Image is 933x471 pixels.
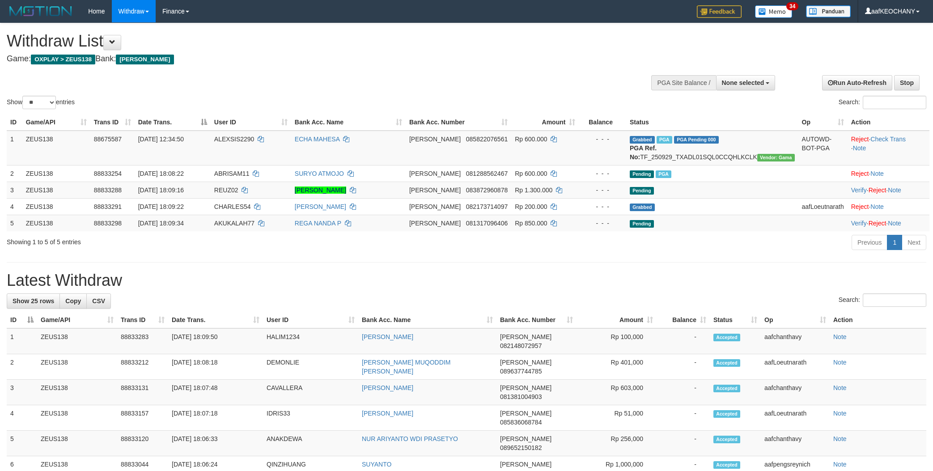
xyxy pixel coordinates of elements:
td: aafchanthavy [761,328,830,354]
th: Date Trans.: activate to sort column ascending [168,312,263,328]
label: Show entries [7,96,75,109]
span: PGA Pending [674,136,719,144]
span: [DATE] 12:34:50 [138,136,184,143]
span: [DATE] 18:09:16 [138,187,184,194]
div: - - - [582,135,623,144]
span: Accepted [713,436,740,443]
span: 34 [786,2,798,10]
input: Search: [863,293,926,307]
a: [PERSON_NAME] [295,187,346,194]
span: Grabbed [630,204,655,211]
span: ALEXSIS2290 [214,136,254,143]
td: 88833120 [117,431,168,456]
th: Amount: activate to sort column ascending [511,114,579,131]
h4: Game: Bank: [7,55,613,64]
div: - - - [582,186,623,195]
a: ECHA MAHESA [295,136,339,143]
td: ZEUS138 [37,380,117,405]
div: Showing 1 to 5 of 5 entries [7,234,382,246]
td: Rp 401,000 [577,354,657,380]
td: DEMONLIE [263,354,358,380]
a: Reject [851,170,869,177]
span: 88833288 [94,187,122,194]
span: Rp 850.000 [515,220,547,227]
td: 5 [7,431,37,456]
th: User ID: activate to sort column ascending [263,312,358,328]
td: 88833283 [117,328,168,354]
span: Accepted [713,334,740,341]
td: [DATE] 18:07:18 [168,405,263,431]
span: Rp 600.000 [515,170,547,177]
td: IDRIS33 [263,405,358,431]
th: Action [848,114,929,131]
td: aafLoeutnarath [761,354,830,380]
a: Stop [894,75,920,90]
span: [DATE] 18:09:34 [138,220,184,227]
th: Amount: activate to sort column ascending [577,312,657,328]
span: Pending [630,220,654,228]
a: Note [833,333,847,340]
th: Status [626,114,798,131]
td: ZEUS138 [22,182,90,198]
span: [DATE] 18:09:22 [138,203,184,210]
span: 88833298 [94,220,122,227]
th: Bank Acc. Name: activate to sort column ascending [291,114,406,131]
td: Rp 51,000 [577,405,657,431]
td: 2 [7,354,37,380]
a: [PERSON_NAME] [362,384,413,391]
label: Search: [839,96,926,109]
td: [DATE] 18:09:50 [168,328,263,354]
td: Rp 603,000 [577,380,657,405]
td: ZEUS138 [37,431,117,456]
img: Button%20Memo.svg [755,5,793,18]
a: Note [833,359,847,366]
span: [PERSON_NAME] [116,55,174,64]
a: SURYO ATMOJO [295,170,344,177]
td: AUTOWD-BOT-PGA [798,131,848,165]
span: Copy 085822076561 to clipboard [466,136,508,143]
td: - [657,380,710,405]
a: [PERSON_NAME] [362,410,413,417]
span: 88675587 [94,136,122,143]
span: Marked by aafpengsreynich [657,136,672,144]
span: [PERSON_NAME] [409,187,461,194]
div: PGA Site Balance / [651,75,716,90]
td: ZEUS138 [37,328,117,354]
span: Rp 1.300.000 [515,187,552,194]
td: TF_250929_TXADL01SQL0CCQHLKCLK [626,131,798,165]
th: Action [830,312,926,328]
span: Copy 081288562467 to clipboard [466,170,508,177]
span: Vendor URL: https://trx31.1velocity.biz [757,154,795,161]
td: ZEUS138 [37,354,117,380]
span: Grabbed [630,136,655,144]
span: Accepted [713,359,740,367]
td: 88833212 [117,354,168,380]
a: 1 [887,235,902,250]
td: ZEUS138 [22,215,90,231]
th: Op: activate to sort column ascending [798,114,848,131]
th: Trans ID: activate to sort column ascending [90,114,135,131]
a: Note [833,410,847,417]
td: 88833131 [117,380,168,405]
span: CHARLES54 [214,203,251,210]
td: 4 [7,198,22,215]
th: Status: activate to sort column ascending [710,312,761,328]
td: · [848,198,929,215]
td: · · [848,215,929,231]
td: aafchanthavy [761,431,830,456]
a: [PERSON_NAME] [295,203,346,210]
td: 3 [7,380,37,405]
td: 3 [7,182,22,198]
img: panduan.png [806,5,851,17]
span: AKUKALAH77 [214,220,254,227]
span: [PERSON_NAME] [500,410,551,417]
td: 5 [7,215,22,231]
a: Show 25 rows [7,293,60,309]
div: - - - [582,169,623,178]
span: Marked by aafpengsreynich [656,170,671,178]
a: Reject [869,187,886,194]
span: Copy 089652150182 to clipboard [500,444,542,451]
a: Note [853,144,866,152]
td: CAVALLERA [263,380,358,405]
td: ANAKDEWA [263,431,358,456]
